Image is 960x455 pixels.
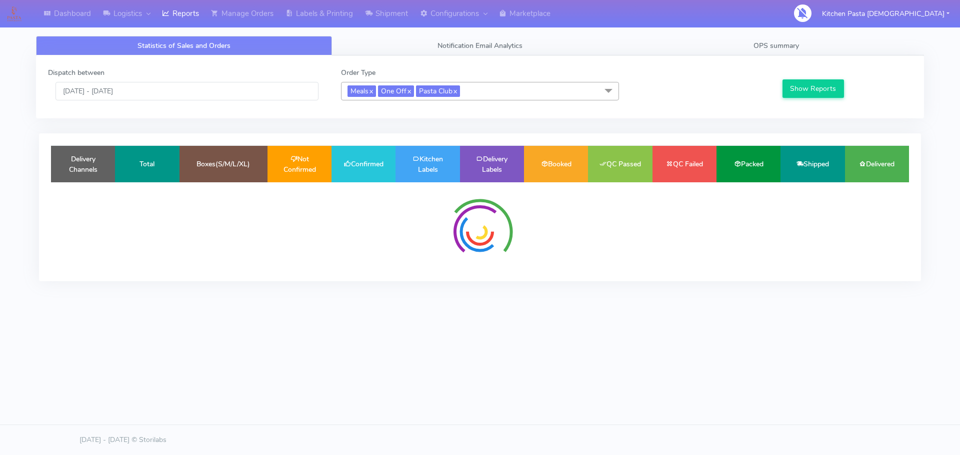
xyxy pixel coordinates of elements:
input: Pick the Daterange [55,82,318,100]
a: x [452,85,457,96]
button: Show Reports [782,79,844,98]
span: Pasta Club [416,85,460,97]
td: Shipped [780,146,844,182]
button: Kitchen Pasta [DEMOGRAPHIC_DATA] [814,3,957,24]
td: Confirmed [331,146,395,182]
ul: Tabs [36,36,924,55]
td: Boxes(S/M/L/XL) [179,146,267,182]
label: Order Type [341,67,375,78]
td: Packed [716,146,780,182]
td: Delivery Labels [460,146,524,182]
td: Total [115,146,179,182]
td: Delivery Channels [51,146,115,182]
a: x [406,85,411,96]
span: Meals [347,85,376,97]
label: Dispatch between [48,67,104,78]
td: QC Passed [588,146,652,182]
td: Delivered [845,146,909,182]
td: QC Failed [652,146,716,182]
span: OPS summary [753,41,799,50]
span: One Off [378,85,414,97]
td: Booked [524,146,588,182]
span: Notification Email Analytics [437,41,522,50]
a: x [368,85,373,96]
td: Kitchen Labels [395,146,459,182]
img: spinner-radial.svg [442,194,517,269]
span: Statistics of Sales and Orders [137,41,230,50]
td: Not Confirmed [267,146,331,182]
